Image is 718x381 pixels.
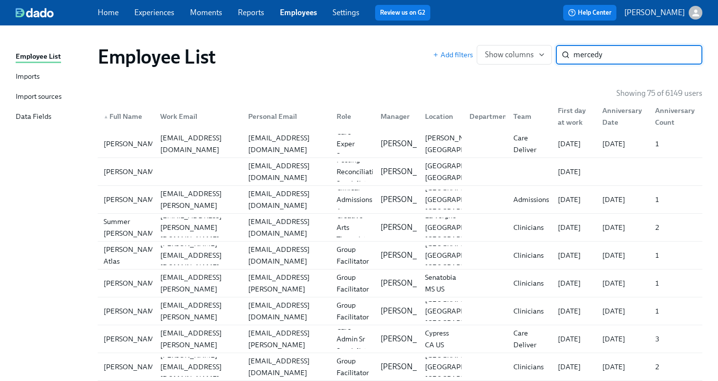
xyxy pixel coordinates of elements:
a: dado [16,8,98,18]
div: [PERSON_NAME][EMAIL_ADDRESS][PERSON_NAME][DOMAIN_NAME] [156,260,241,307]
div: [PERSON_NAME][EMAIL_ADDRESS][PERSON_NAME][DOMAIN_NAME] [156,176,241,223]
p: [PERSON_NAME] [380,166,441,177]
div: Import sources [16,91,62,103]
div: Team [509,111,550,122]
a: Review us on G2 [380,8,425,18]
button: Show columns [477,45,552,65]
div: Summer [PERSON_NAME] [100,216,165,239]
div: Personal Email [240,107,329,126]
a: Employee List [16,51,90,63]
div: [DATE] [598,277,648,289]
div: [PERSON_NAME] MD [GEOGRAPHIC_DATA] [421,132,501,156]
p: [PERSON_NAME] [380,194,441,205]
div: Care Deliver [509,132,550,156]
div: 1 [651,305,700,317]
div: Location [417,107,462,126]
a: Summer [PERSON_NAME][EMAIL_ADDRESS][PERSON_NAME][DOMAIN_NAME][EMAIL_ADDRESS][DOMAIN_NAME]Creative... [98,214,702,242]
div: Admissions [509,194,553,205]
div: Manager [377,111,417,122]
div: [PERSON_NAME][PERSON_NAME][EMAIL_ADDRESS][DOMAIN_NAME][EMAIL_ADDRESS][DOMAIN_NAME]Group Facilitat... [98,353,702,381]
div: 2 [651,222,700,233]
div: Data Fields [16,111,51,123]
div: [DATE] [554,361,594,373]
div: [PERSON_NAME] [100,361,165,373]
div: Anniversary Date [594,107,648,126]
div: Role [329,107,373,126]
div: [DATE] [554,333,594,345]
h1: Employee List [98,45,216,68]
p: [PERSON_NAME] [380,306,441,316]
div: Care Admin Sr Specialist [333,321,373,357]
a: Import sources [16,91,90,103]
div: Clinicians [509,305,550,317]
div: [DATE] [598,249,648,261]
span: Help Center [568,8,612,18]
div: Team [506,107,550,126]
div: [PERSON_NAME] Atlas[PERSON_NAME][EMAIL_ADDRESS][DOMAIN_NAME][EMAIL_ADDRESS][DOMAIN_NAME]Group Fac... [98,242,702,269]
div: [EMAIL_ADDRESS][DOMAIN_NAME] [244,355,329,379]
div: [DATE] [598,138,648,150]
div: Location [421,111,462,122]
div: [DATE] [554,194,594,205]
div: [PERSON_NAME][EMAIL_ADDRESS][DOMAIN_NAME][EMAIL_ADDRESS][DOMAIN_NAME]Care Exper Spec[PERSON_NAME]... [98,130,702,157]
div: Care Deliver [509,327,550,351]
div: Department [462,107,506,126]
button: Help Center [563,5,616,21]
div: [DATE] [598,305,648,317]
div: Clinicians [509,277,550,289]
div: Posting Reconciliation Specialist [333,154,385,189]
a: Experiences [134,8,174,17]
div: Group Facilitator [333,355,373,379]
div: [PERSON_NAME][EMAIL_ADDRESS][PERSON_NAME][DOMAIN_NAME] [244,260,329,307]
div: [PERSON_NAME][PERSON_NAME][EMAIL_ADDRESS][PERSON_NAME][DOMAIN_NAME][PERSON_NAME][EMAIL_ADDRESS][P... [98,325,702,353]
div: [DATE] [598,222,648,233]
div: [PERSON_NAME][PERSON_NAME][EMAIL_ADDRESS][PERSON_NAME][DOMAIN_NAME][PERSON_NAME][EMAIL_ADDRESS][P... [98,269,702,297]
input: Search by name [573,45,702,65]
div: Imports [16,71,40,83]
div: [DATE] [554,305,594,317]
div: [PERSON_NAME][EMAIL_ADDRESS][PERSON_NAME][DOMAIN_NAME] [156,315,241,362]
div: [PERSON_NAME] [100,166,165,178]
div: Anniversary Count [651,105,700,128]
div: Manager [373,107,417,126]
div: First day at work [550,107,594,126]
a: Data Fields [16,111,90,123]
div: [GEOGRAPHIC_DATA] [GEOGRAPHIC_DATA] [GEOGRAPHIC_DATA] [421,238,501,273]
div: Work Email [156,111,241,122]
div: Group Facilitator [333,271,373,295]
div: [PERSON_NAME] [100,277,165,289]
p: [PERSON_NAME] [624,7,685,18]
div: [PERSON_NAME][EMAIL_ADDRESS][DOMAIN_NAME] [156,238,241,273]
div: [PERSON_NAME][EMAIL_ADDRESS][DOMAIN_NAME]Posting Reconciliation Specialist[PERSON_NAME][GEOGRAPHI... [98,158,702,185]
p: [PERSON_NAME] [380,361,441,372]
div: [EMAIL_ADDRESS][DOMAIN_NAME] [244,244,329,267]
a: [PERSON_NAME][PERSON_NAME][EMAIL_ADDRESS][PERSON_NAME][DOMAIN_NAME][EMAIL_ADDRESS][DOMAIN_NAME]Gr... [98,297,702,325]
div: 1 [651,194,700,205]
a: [PERSON_NAME][PERSON_NAME][EMAIL_ADDRESS][PERSON_NAME][DOMAIN_NAME][PERSON_NAME][EMAIL_ADDRESS][P... [98,325,702,353]
div: 1 [651,249,700,261]
div: [PERSON_NAME] [100,305,165,317]
div: [GEOGRAPHIC_DATA] [GEOGRAPHIC_DATA] [GEOGRAPHIC_DATA] [421,293,501,329]
div: [EMAIL_ADDRESS][DOMAIN_NAME] [244,132,329,156]
a: Moments [190,8,222,17]
div: [PERSON_NAME][PERSON_NAME][EMAIL_ADDRESS][PERSON_NAME][DOMAIN_NAME][EMAIL_ADDRESS][DOMAIN_NAME]Cl... [98,186,702,213]
div: Clinicians [509,361,550,373]
div: Personal Email [244,111,329,122]
p: Showing 75 of 6149 users [616,88,702,99]
div: [DATE] [554,222,594,233]
a: [PERSON_NAME][EMAIL_ADDRESS][DOMAIN_NAME]Posting Reconciliation Specialist[PERSON_NAME][GEOGRAPHI... [98,158,702,186]
div: Department [465,111,514,122]
div: [GEOGRAPHIC_DATA], [GEOGRAPHIC_DATA] [421,160,503,183]
div: [EMAIL_ADDRESS][DOMAIN_NAME] [156,132,241,156]
div: [DATE] [554,277,594,289]
p: [PERSON_NAME] [380,278,441,289]
div: Care Exper Spec [333,126,373,161]
p: [PERSON_NAME] [380,138,441,149]
div: [DATE] [598,333,648,345]
div: [EMAIL_ADDRESS][PERSON_NAME][DOMAIN_NAME] [156,210,241,245]
button: [PERSON_NAME] [624,6,702,20]
a: [PERSON_NAME][EMAIL_ADDRESS][DOMAIN_NAME][EMAIL_ADDRESS][DOMAIN_NAME]Care Exper Spec[PERSON_NAME]... [98,130,702,158]
a: [PERSON_NAME][PERSON_NAME][EMAIL_ADDRESS][PERSON_NAME][DOMAIN_NAME][EMAIL_ADDRESS][DOMAIN_NAME]Cl... [98,186,702,214]
a: Reports [238,8,264,17]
